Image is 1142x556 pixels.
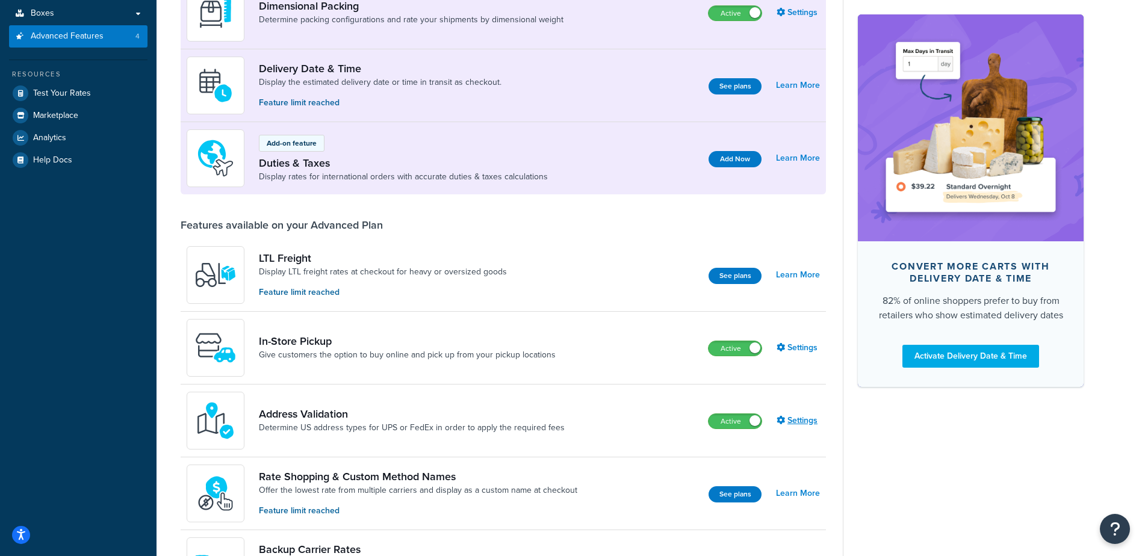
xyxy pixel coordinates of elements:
img: feature-image-ddt-36eae7f7280da8017bfb280eaccd9c446f90b1fe08728e4019434db127062ab4.png [876,32,1066,223]
button: See plans [709,486,762,502]
a: Give customers the option to buy online and pick up from your pickup locations [259,349,556,361]
span: Analytics [33,133,66,143]
a: Settings [777,4,820,21]
span: Advanced Features [31,31,104,42]
label: Active [709,414,762,428]
a: Delivery Date & Time [259,62,501,75]
label: Active [709,341,762,356]
a: Analytics [9,127,147,149]
a: Test Your Rates [9,82,147,104]
a: Display rates for international orders with accurate duties & taxes calculations [259,171,548,183]
a: Display LTL freight rates at checkout for heavy or oversized goods [259,266,507,278]
div: Resources [9,69,147,79]
a: Duties & Taxes [259,156,548,170]
a: Learn More [776,150,820,167]
p: Feature limit reached [259,96,501,110]
a: Display the estimated delivery date or time in transit as checkout. [259,76,501,88]
label: Active [709,6,762,20]
a: LTL Freight [259,252,507,265]
a: In-Store Pickup [259,335,556,348]
a: Learn More [776,77,820,94]
span: 4 [135,31,140,42]
li: Advanced Features [9,25,147,48]
a: Activate Delivery Date & Time [902,344,1039,367]
a: Backup Carrier Rates [259,543,568,556]
button: See plans [709,78,762,94]
a: Determine US address types for UPS or FedEx in order to apply the required fees [259,422,565,434]
a: Marketplace [9,105,147,126]
a: Rate Shopping & Custom Method Names [259,470,577,483]
img: icon-duo-feat-rate-shopping-ecdd8bed.png [194,472,237,514]
p: Feature limit reached [259,504,577,517]
a: Settings [777,412,820,429]
span: Marketplace [33,111,78,121]
a: Boxes [9,2,147,25]
a: Address Validation [259,407,565,421]
img: gfkeb5ejjkALwAAAABJRU5ErkJggg== [194,64,237,107]
a: Help Docs [9,149,147,171]
a: Advanced Features4 [9,25,147,48]
div: Convert more carts with delivery date & time [877,260,1064,284]
img: kIG8fy0lQAAAABJRU5ErkJggg== [194,400,237,442]
a: Learn More [776,485,820,502]
div: Features available on your Advanced Plan [181,218,383,232]
p: Add-on feature [267,138,317,149]
img: wfgcfpwTIucLEAAAAASUVORK5CYII= [194,327,237,369]
button: Open Resource Center [1100,514,1130,544]
span: Boxes [31,8,54,19]
a: Offer the lowest rate from multiple carriers and display as a custom name at checkout [259,484,577,496]
span: Test Your Rates [33,88,91,99]
a: Determine packing configurations and rate your shipments by dimensional weight [259,14,563,26]
img: icon-duo-feat-landed-cost-7136b061.png [194,137,237,179]
div: 82% of online shoppers prefer to buy from retailers who show estimated delivery dates [877,293,1064,322]
img: y79ZsPf0fXUFUhFXDzUgf+ktZg5F2+ohG75+v3d2s1D9TjoU8PiyCIluIjV41seZevKCRuEjTPPOKHJsQcmKCXGdfprl3L4q7... [194,254,237,296]
p: Feature limit reached [259,286,507,299]
button: Add Now [709,151,762,167]
a: Learn More [776,267,820,283]
button: See plans [709,268,762,284]
a: Settings [777,339,820,356]
span: Help Docs [33,155,72,165]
